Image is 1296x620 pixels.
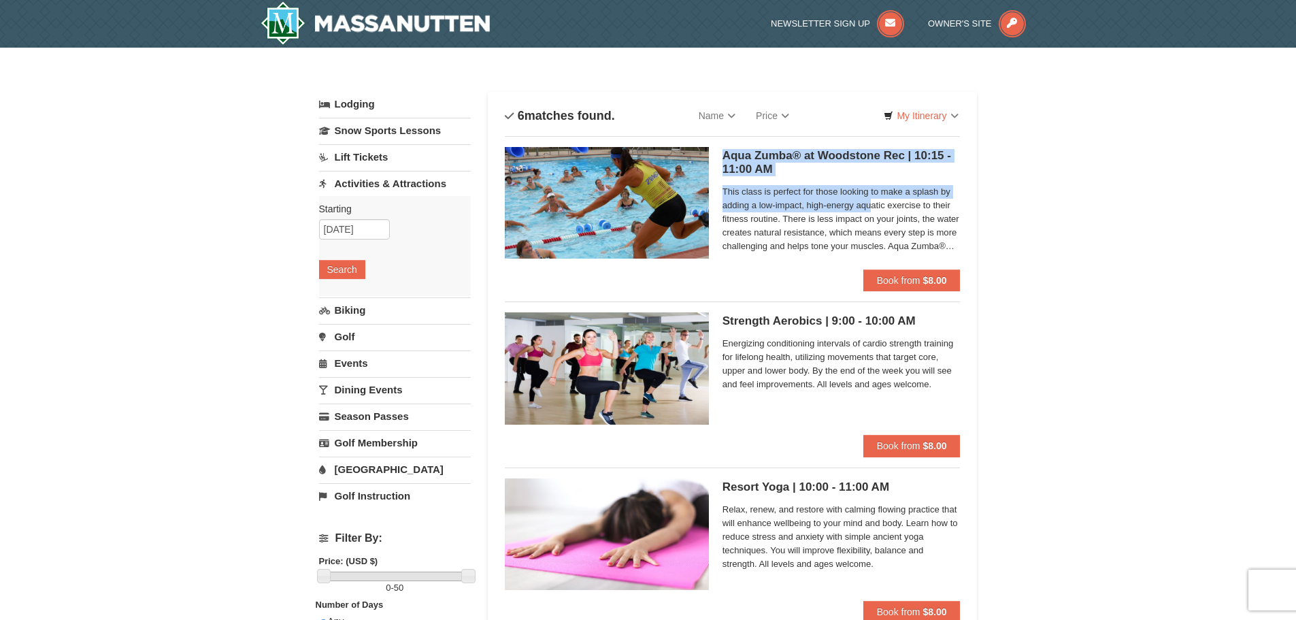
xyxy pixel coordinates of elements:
[319,144,471,169] a: Lift Tickets
[722,337,961,391] span: Energizing conditioning intervals of cardio strength training for lifelong health, utilizing move...
[319,377,471,402] a: Dining Events
[319,92,471,116] a: Lodging
[518,109,525,123] span: 6
[316,600,384,610] strong: Number of Days
[394,583,403,593] span: 50
[722,314,961,328] h5: Strength Aerobics | 9:00 - 10:00 AM
[722,480,961,494] h5: Resort Yoga | 10:00 - 11:00 AM
[771,18,904,29] a: Newsletter Sign Up
[928,18,992,29] span: Owner's Site
[386,583,391,593] span: 0
[319,430,471,455] a: Golf Membership
[319,171,471,196] a: Activities & Attractions
[928,18,1026,29] a: Owner's Site
[505,147,709,259] img: 6619873-163-638d4898.jpg
[771,18,870,29] span: Newsletter Sign Up
[505,478,709,590] img: 6619873-740-369cfc48.jpeg
[319,556,378,566] strong: Price: (USD $)
[877,440,920,451] span: Book from
[923,440,946,451] strong: $8.00
[319,483,471,508] a: Golf Instruction
[688,102,746,129] a: Name
[722,503,961,571] span: Relax, renew, and restore with calming flowing practice that will enhance wellbeing to your mind ...
[863,435,961,457] button: Book from $8.00
[722,149,961,176] h5: Aqua Zumba® at Woodstone Rec | 10:15 - 11:00 AM
[877,606,920,617] span: Book from
[319,202,461,216] label: Starting
[875,105,967,126] a: My Itinerary
[319,404,471,429] a: Season Passes
[319,118,471,143] a: Snow Sports Lessons
[319,350,471,376] a: Events
[319,457,471,482] a: [GEOGRAPHIC_DATA]
[923,275,946,286] strong: $8.00
[319,581,471,595] label: -
[319,324,471,349] a: Golf
[319,260,365,279] button: Search
[923,606,946,617] strong: $8.00
[722,185,961,253] span: This class is perfect for those looking to make a splash by adding a low-impact, high-energy aqua...
[505,109,615,123] h4: matches found.
[261,1,491,45] img: Massanutten Resort Logo
[863,270,961,291] button: Book from $8.00
[319,532,471,544] h4: Filter By:
[505,312,709,424] img: 6619873-743-43c5cba0.jpeg
[319,297,471,323] a: Biking
[746,102,799,129] a: Price
[261,1,491,45] a: Massanutten Resort
[877,275,920,286] span: Book from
